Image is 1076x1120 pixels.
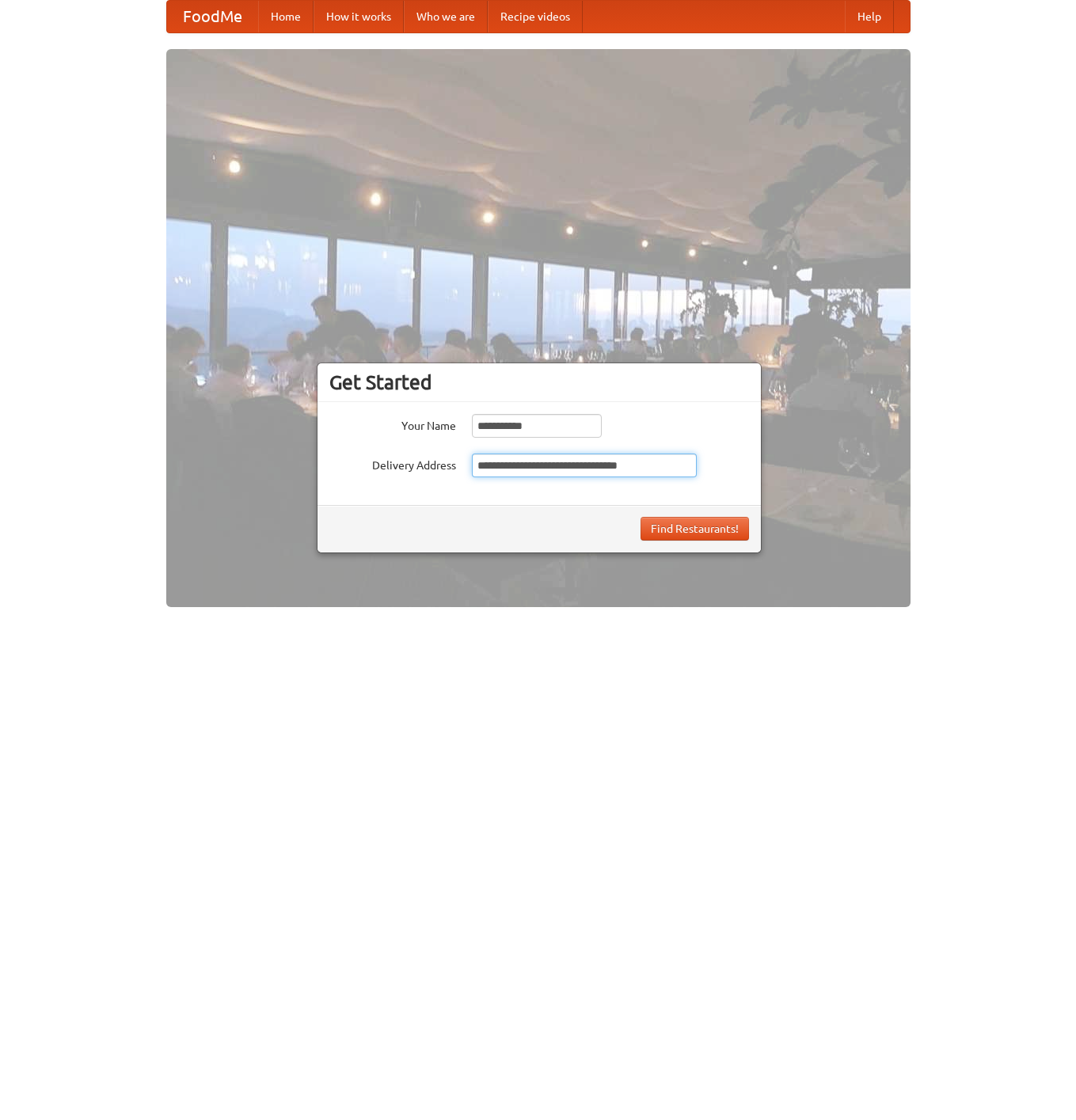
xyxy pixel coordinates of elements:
a: Who we are [404,1,488,32]
a: How it works [314,1,404,32]
h3: Get Started [329,370,749,394]
label: Your Name [329,414,456,434]
a: Recipe videos [488,1,583,32]
button: Find Restaurants! [641,517,749,541]
a: FoodMe [167,1,258,32]
a: Help [845,1,894,32]
a: Home [258,1,314,32]
label: Delivery Address [329,454,456,473]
